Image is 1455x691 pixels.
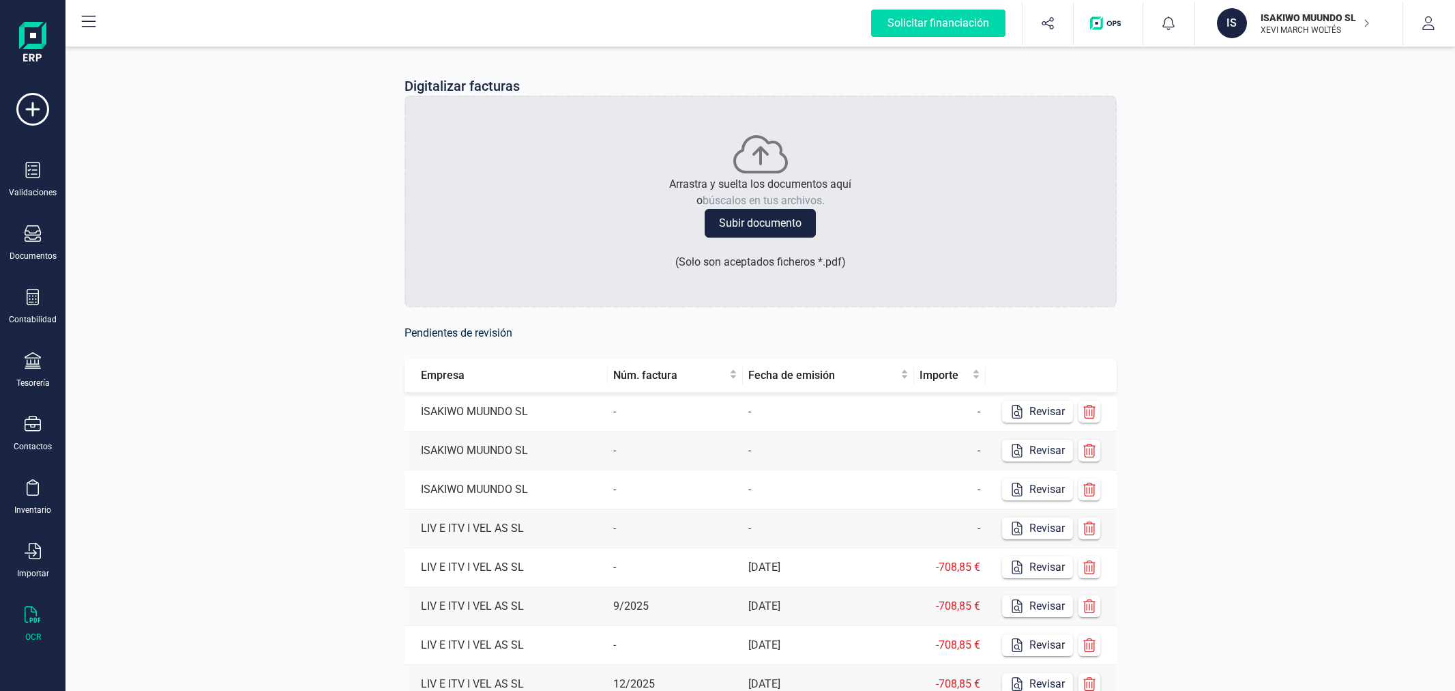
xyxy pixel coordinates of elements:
[675,254,846,270] p: ( Solo son aceptados ficheros * .pdf )
[19,22,46,66] img: Logo Finanedi
[978,444,980,457] span: -
[25,632,41,643] div: OCR
[1090,16,1126,30] img: Logo de OPS
[405,470,608,509] td: ISAKIWO MUUNDO SL
[405,432,608,470] td: ISAKIWO MUUNDO SL
[608,548,744,587] td: -
[17,568,49,579] div: Importar
[405,96,1117,307] div: Arrastra y suelta los documentos aquíobúscalos en tus archivos.Subir documento(Solo son aceptados...
[608,470,744,509] td: -
[405,76,520,96] p: Digitalizar facturas
[748,367,898,384] span: Fecha de emisión
[608,587,744,626] td: 9/2025
[743,548,914,587] td: [DATE]
[608,432,744,470] td: -
[405,626,608,665] td: LIV E ITV I VEL AS SL
[1002,518,1073,539] button: Revisar
[1002,634,1073,656] button: Revisar
[669,176,851,209] p: Arrastra y suelta los documentos aquí o
[1002,401,1073,423] button: Revisar
[703,194,825,207] span: búscalos en tus archivos.
[9,314,57,325] div: Contabilidad
[1261,11,1370,25] p: ISAKIWO MUUNDO SL
[405,359,608,393] th: Empresa
[405,393,608,432] td: ISAKIWO MUUNDO SL
[743,470,914,509] td: -
[608,393,744,432] td: -
[936,600,980,612] span: -708,85 €
[9,187,57,198] div: Validaciones
[743,587,914,626] td: [DATE]
[978,483,980,496] span: -
[1002,479,1073,500] button: Revisar
[855,1,1022,45] button: Solicitar financiación
[1211,1,1386,45] button: ISISAKIWO MUUNDO SLXEVI MARCH WOLTÉS
[743,432,914,470] td: -
[405,548,608,587] td: LIV E ITV I VEL AS SL
[978,405,980,418] span: -
[405,509,608,548] td: LIV E ITV I VEL AS SL
[743,626,914,665] td: [DATE]
[936,638,980,651] span: -708,85 €
[10,251,57,262] div: Documentos
[14,441,52,452] div: Contactos
[1217,8,1247,38] div: IS
[705,209,816,238] button: Subir documento
[871,10,1005,37] div: Solicitar financiación
[1002,556,1073,578] button: Revisar
[1261,25,1370,36] p: XEVI MARCH WOLTÉS
[936,561,980,574] span: -708,85 €
[405,324,1117,343] h6: Pendientes de revisión
[608,509,744,548] td: -
[16,378,50,389] div: Tesorería
[1002,440,1073,462] button: Revisar
[405,587,608,626] td: LIV E ITV I VEL AS SL
[743,393,914,432] td: -
[936,677,980,690] span: -708,85 €
[1002,595,1073,617] button: Revisar
[1082,1,1134,45] button: Logo de OPS
[920,367,969,384] span: Importe
[613,367,727,384] span: Núm. factura
[608,626,744,665] td: -
[978,522,980,535] span: -
[743,509,914,548] td: -
[14,505,51,516] div: Inventario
